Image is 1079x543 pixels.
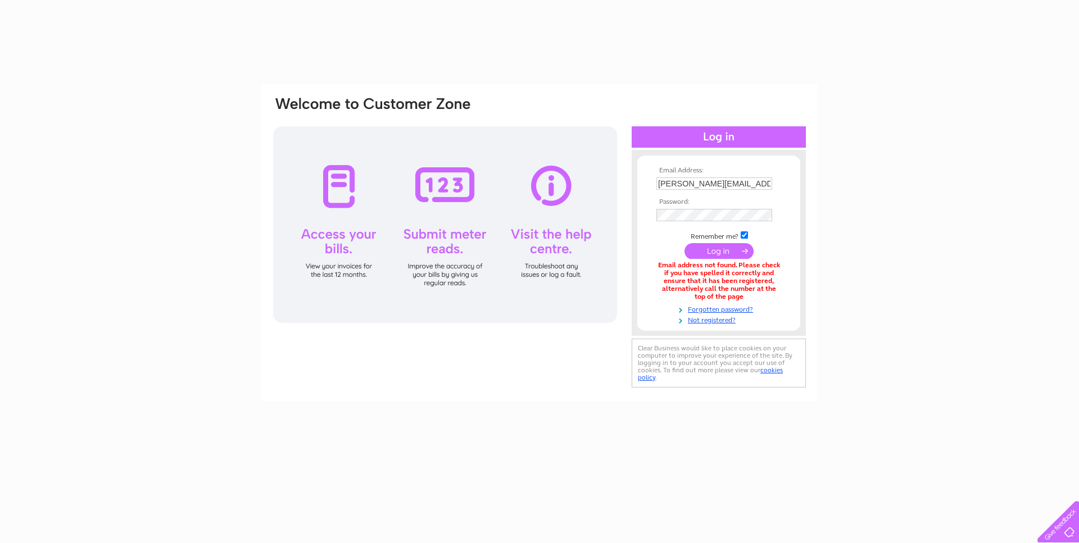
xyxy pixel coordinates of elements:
[654,230,784,241] td: Remember me?
[684,243,754,259] input: Submit
[656,314,784,325] a: Not registered?
[656,262,781,300] div: Email address not found. Please check if you have spelled it correctly and ensure that it has bee...
[638,366,783,381] a: cookies policy
[632,339,806,387] div: Clear Business would like to place cookies on your computer to improve your experience of the sit...
[654,167,784,175] th: Email Address:
[654,198,784,206] th: Password:
[656,303,784,314] a: Forgotten password?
